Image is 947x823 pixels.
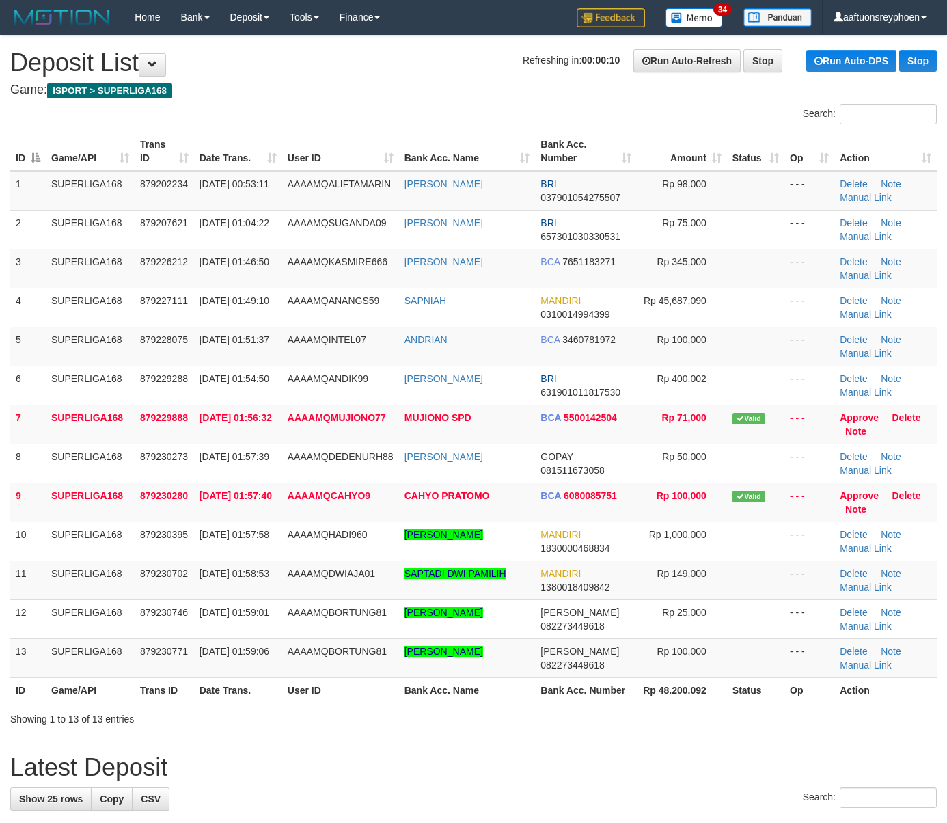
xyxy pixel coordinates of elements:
[10,638,46,677] td: 13
[892,412,920,423] a: Delete
[540,660,604,671] span: Copy 082273449618 to clipboard
[784,405,834,444] td: - - -
[662,217,706,228] span: Rp 75,000
[662,451,706,462] span: Rp 50,000
[657,568,706,579] span: Rp 149,000
[10,522,46,561] td: 10
[784,327,834,366] td: - - -
[840,387,892,398] a: Manual Link
[10,561,46,599] td: 11
[200,529,269,540] span: [DATE] 01:57:58
[288,568,375,579] span: AAAAMQDWIAJA01
[840,607,867,618] a: Delete
[399,132,536,171] th: Bank Acc. Name: activate to sort column ascending
[141,794,161,805] span: CSV
[892,490,920,501] a: Delete
[881,334,901,345] a: Note
[404,295,446,306] a: SAPNIAH
[881,373,901,384] a: Note
[881,646,901,657] a: Note
[840,543,892,554] a: Manual Link
[282,677,399,703] th: User ID
[784,483,834,522] td: - - -
[200,607,269,618] span: [DATE] 01:59:01
[404,568,506,579] a: SAPTADI DWI PAMILIH
[288,490,370,501] span: AAAAMQCAHYO9
[404,490,490,501] a: CAHYO PRATOMO
[46,638,135,677] td: SUPERLIGA168
[288,529,368,540] span: AAAAMQHADI960
[834,132,937,171] th: Action: activate to sort column ascending
[784,132,834,171] th: Op: activate to sort column ascending
[140,490,188,501] span: 879230280
[404,178,483,189] a: [PERSON_NAME]
[404,373,483,384] a: [PERSON_NAME]
[140,529,188,540] span: 879230395
[132,787,169,811] a: CSV
[743,8,812,27] img: panduan.png
[649,529,706,540] span: Rp 1,000,000
[140,412,188,423] span: 879229888
[523,55,620,66] span: Refreshing in:
[657,646,706,657] span: Rp 100,000
[540,543,609,554] span: Copy 1830000468834 to clipboard
[840,490,879,501] a: Approve
[840,582,892,593] a: Manual Link
[288,334,366,345] span: AAAAMQINTEL07
[581,55,620,66] strong: 00:00:10
[732,491,765,502] span: Valid transaction
[881,607,901,618] a: Note
[140,451,188,462] span: 879230273
[46,366,135,405] td: SUPERLIGA168
[288,451,394,462] span: AAAAMQDEDENURH88
[657,256,706,267] span: Rp 345,000
[10,210,46,249] td: 2
[803,787,937,808] label: Search:
[540,217,556,228] span: BRI
[10,444,46,483] td: 8
[564,490,617,501] span: Copy 6080085751 to clipboard
[288,295,380,306] span: AAAAMQANANGS59
[713,3,732,16] span: 34
[288,607,387,618] span: AAAAMQBORTUNG81
[399,677,536,703] th: Bank Acc. Name
[577,8,645,27] img: Feedback.jpg
[200,412,272,423] span: [DATE] 01:56:32
[404,451,483,462] a: [PERSON_NAME]
[881,178,901,189] a: Note
[404,646,483,657] a: [PERSON_NAME]
[784,444,834,483] td: - - -
[46,171,135,211] td: SUPERLIGA168
[657,373,706,384] span: Rp 400,002
[282,132,399,171] th: User ID: activate to sort column ascending
[784,599,834,638] td: - - -
[845,426,866,437] a: Note
[540,465,604,476] span: Copy 081511673058 to clipboard
[540,582,609,593] span: Copy 1380018409842 to clipboard
[10,83,937,97] h4: Game:
[657,490,706,501] span: Rp 100,000
[288,217,387,228] span: AAAAMQSUGANDA09
[662,607,706,618] span: Rp 25,000
[540,490,561,501] span: BCA
[10,707,385,726] div: Showing 1 to 13 of 13 entries
[562,256,616,267] span: Copy 7651183271 to clipboard
[840,529,867,540] a: Delete
[540,256,560,267] span: BCA
[840,178,867,189] a: Delete
[840,660,892,671] a: Manual Link
[200,646,269,657] span: [DATE] 01:59:06
[637,677,727,703] th: Rp 48.200.092
[46,327,135,366] td: SUPERLIGA168
[564,412,617,423] span: Copy 5500142504 to clipboard
[743,49,782,72] a: Stop
[540,309,609,320] span: Copy 0310014994399 to clipboard
[540,295,581,306] span: MANDIRI
[404,217,483,228] a: [PERSON_NAME]
[540,646,619,657] span: [PERSON_NAME]
[288,373,368,384] span: AAAAMQANDIK99
[91,787,133,811] a: Copy
[10,7,114,27] img: MOTION_logo.png
[644,295,706,306] span: Rp 45,687,090
[46,132,135,171] th: Game/API: activate to sort column ascending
